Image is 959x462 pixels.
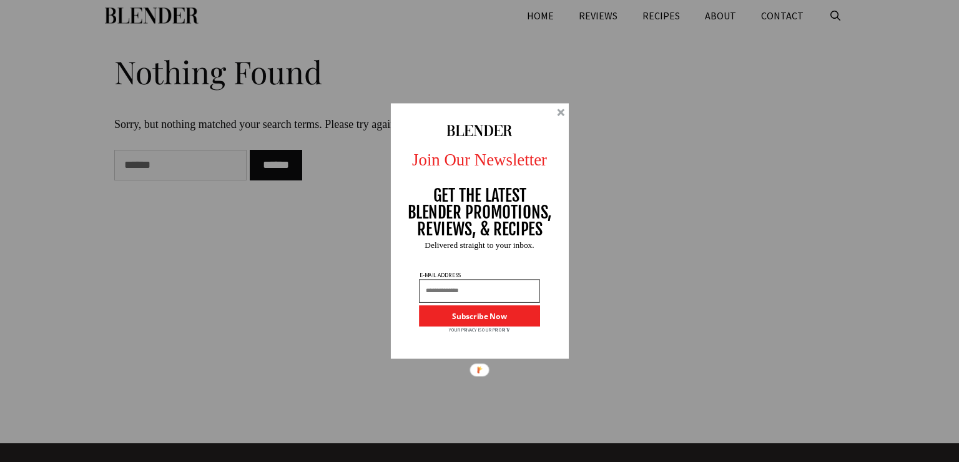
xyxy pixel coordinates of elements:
[449,327,510,333] p: YOUR PRIVACY IS OUR PRIORITY
[382,147,578,172] p: Join Our Newsletter
[407,187,553,237] p: GET THE LATEST BLENDER PROMOTIONS, REVIEWS, & RECIPES
[382,241,578,249] p: Delivered straight to your inbox.
[418,272,462,278] p: E-MAIL ADDRESS
[419,305,540,327] button: Subscribe Now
